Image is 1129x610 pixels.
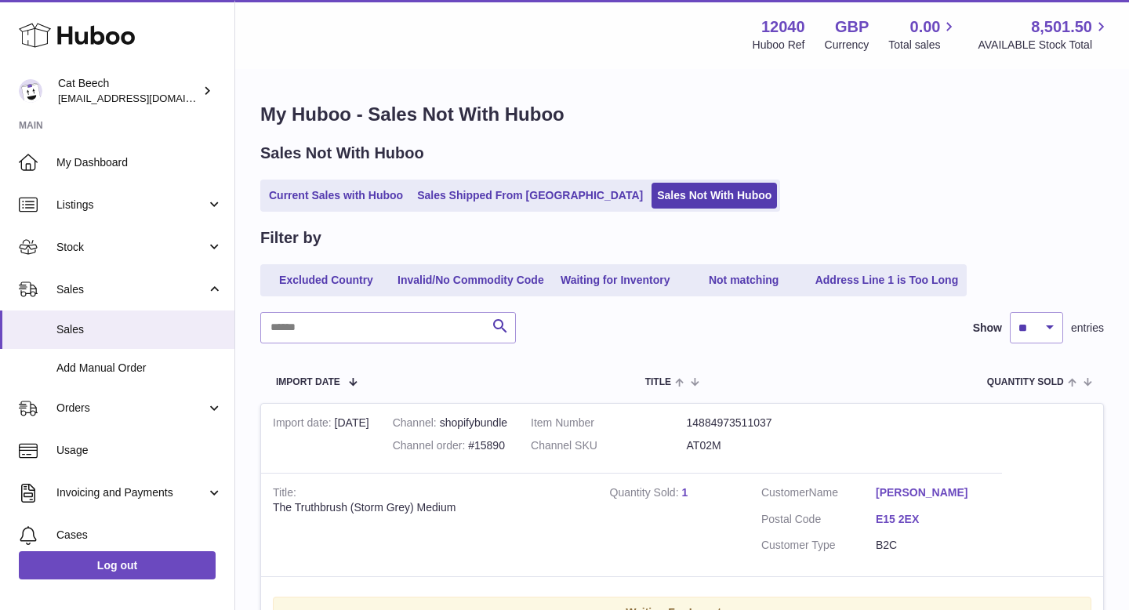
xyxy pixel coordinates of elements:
[56,401,206,416] span: Orders
[531,438,687,453] dt: Channel SKU
[412,183,648,209] a: Sales Shipped From [GEOGRAPHIC_DATA]
[56,240,206,255] span: Stock
[56,528,223,543] span: Cases
[393,439,469,456] strong: Channel order
[260,143,424,164] h2: Sales Not With Huboo
[876,512,990,527] a: E15 2EX
[273,416,335,433] strong: Import date
[978,38,1110,53] span: AVAILABLE Stock Total
[761,485,876,504] dt: Name
[56,485,206,500] span: Invoicing and Payments
[58,76,199,106] div: Cat Beech
[761,538,876,553] dt: Customer Type
[761,512,876,531] dt: Postal Code
[261,404,381,473] td: [DATE]
[19,79,42,103] img: Cat@thetruthbrush.com
[610,486,682,503] strong: Quantity Sold
[56,155,223,170] span: My Dashboard
[753,38,805,53] div: Huboo Ref
[393,416,507,430] div: shopifybundle
[825,38,869,53] div: Currency
[687,416,843,430] dd: 14884973511037
[910,16,941,38] span: 0.00
[393,438,507,453] div: #15890
[681,267,807,293] a: Not matching
[56,443,223,458] span: Usage
[987,377,1064,387] span: Quantity Sold
[687,438,843,453] dd: AT02M
[56,282,206,297] span: Sales
[56,198,206,212] span: Listings
[888,16,958,53] a: 0.00 Total sales
[263,267,389,293] a: Excluded Country
[263,183,408,209] a: Current Sales with Huboo
[273,500,586,515] div: The Truthbrush (Storm Grey) Medium
[58,92,231,104] span: [EMAIL_ADDRESS][DOMAIN_NAME]
[652,183,777,209] a: Sales Not With Huboo
[19,551,216,579] a: Log out
[876,538,990,553] dd: B2C
[531,416,687,430] dt: Item Number
[392,267,550,293] a: Invalid/No Commodity Code
[1031,16,1092,38] span: 8,501.50
[553,267,678,293] a: Waiting for Inventory
[681,486,688,499] a: 1
[273,486,296,503] strong: Title
[876,485,990,500] a: [PERSON_NAME]
[260,102,1104,127] h1: My Huboo - Sales Not With Huboo
[1071,321,1104,336] span: entries
[761,486,809,499] span: Customer
[835,16,869,38] strong: GBP
[645,377,671,387] span: Title
[761,16,805,38] strong: 12040
[978,16,1110,53] a: 8,501.50 AVAILABLE Stock Total
[393,416,440,433] strong: Channel
[810,267,964,293] a: Address Line 1 is Too Long
[56,361,223,376] span: Add Manual Order
[260,227,321,249] h2: Filter by
[973,321,1002,336] label: Show
[56,322,223,337] span: Sales
[888,38,958,53] span: Total sales
[276,377,340,387] span: Import date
